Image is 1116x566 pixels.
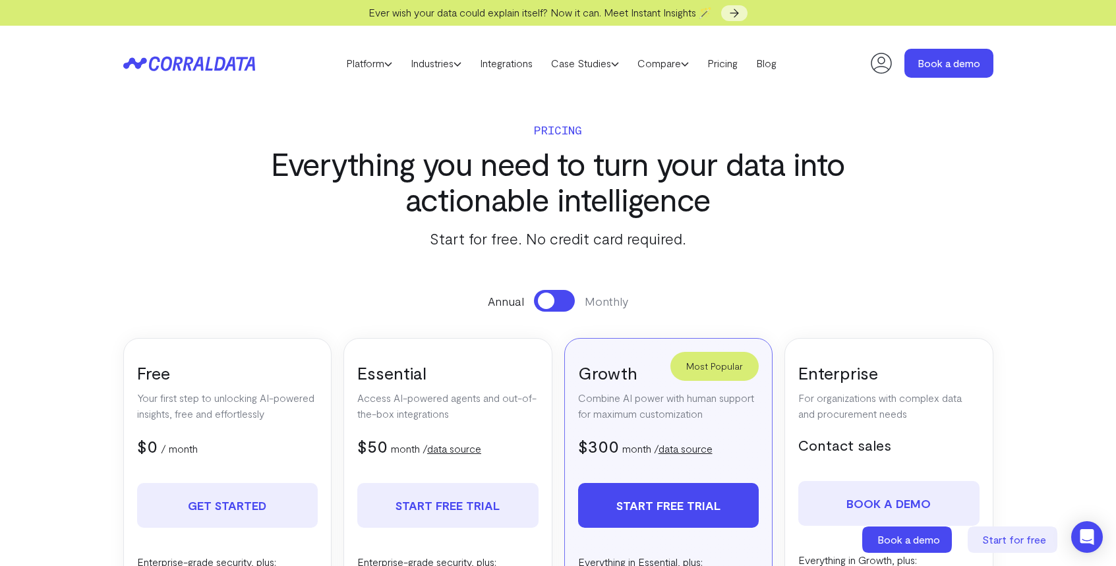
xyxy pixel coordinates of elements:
[357,362,539,383] h3: Essential
[251,121,866,139] p: Pricing
[357,436,388,456] span: $50
[798,362,980,383] h3: Enterprise
[251,227,866,250] p: Start for free. No credit card required.
[488,293,524,310] span: Annual
[161,441,198,457] p: / month
[427,442,481,455] a: data source
[401,53,471,73] a: Industries
[137,436,158,456] span: $0
[877,533,940,546] span: Book a demo
[137,390,318,422] p: Your first step to unlocking AI-powered insights, free and effortlessly
[982,533,1046,546] span: Start for free
[391,441,481,457] p: month /
[628,53,698,73] a: Compare
[251,146,866,217] h3: Everything you need to turn your data into actionable intelligence
[368,6,712,18] span: Ever wish your data could explain itself? Now it can. Meet Instant Insights 🪄
[578,483,759,528] a: Start free trial
[1071,521,1103,553] div: Open Intercom Messenger
[585,293,628,310] span: Monthly
[578,390,759,422] p: Combine AI power with human support for maximum customization
[659,442,713,455] a: data source
[798,481,980,526] a: Book a demo
[622,441,713,457] p: month /
[968,526,1060,553] a: Start for free
[698,53,747,73] a: Pricing
[471,53,542,73] a: Integrations
[137,483,318,528] a: Get Started
[337,53,401,73] a: Platform
[137,362,318,383] h3: Free
[862,526,954,553] a: Book a demo
[357,390,539,422] p: Access AI-powered agents and out-of-the-box integrations
[747,53,786,73] a: Blog
[578,362,759,383] h3: Growth
[798,435,980,455] h5: Contact sales
[798,390,980,422] p: For organizations with complex data and procurement needs
[670,352,759,381] div: Most Popular
[578,436,619,456] span: $300
[542,53,628,73] a: Case Studies
[357,483,539,528] a: Start free trial
[904,49,993,78] a: Book a demo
